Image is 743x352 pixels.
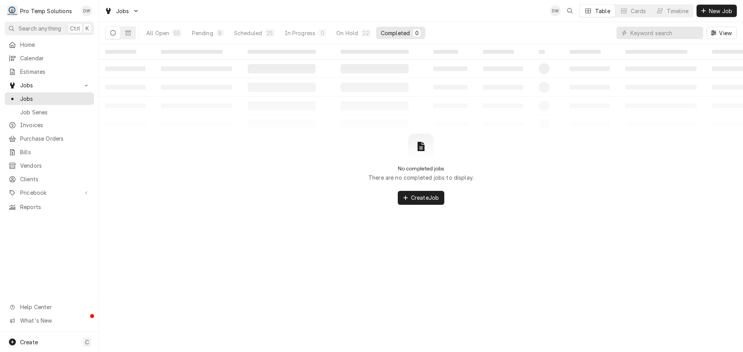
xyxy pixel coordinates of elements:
[105,50,136,54] span: ‌
[70,24,80,32] span: Ctrl
[5,79,94,92] a: Go to Jobs
[5,173,94,185] a: Clients
[81,5,92,16] div: DW
[336,29,358,37] div: On Hold
[5,186,94,199] a: Go to Pricebook
[5,146,94,158] a: Bills
[539,50,545,54] span: ‌
[234,29,262,37] div: Scheduled
[20,203,90,211] span: Reports
[86,24,89,32] span: K
[20,54,90,62] span: Calendar
[20,148,90,156] span: Bills
[717,29,733,37] span: View
[5,301,94,313] a: Go to Help Center
[146,29,169,37] div: All Open
[20,134,90,143] span: Purchase Orders
[99,44,743,134] table: Completed Jobs List Loading
[409,194,440,202] span: Create Job
[174,29,180,37] div: 55
[20,175,90,183] span: Clients
[248,50,316,54] span: ‌
[5,314,94,327] a: Go to What's New
[5,201,94,213] a: Reports
[20,7,72,15] div: Pro Temp Solutions
[5,119,94,131] a: Invoices
[697,5,737,17] button: New Job
[5,159,94,172] a: Vendors
[20,68,90,76] span: Estimates
[433,50,458,54] span: ‌
[19,24,61,32] span: Search anything
[20,189,79,197] span: Pricebook
[381,29,410,37] div: Completed
[5,92,94,105] a: Jobs
[625,50,687,54] span: ‌
[5,52,94,65] a: Calendar
[116,7,129,15] span: Jobs
[550,5,561,16] div: DW
[20,95,90,103] span: Jobs
[267,29,273,37] div: 25
[20,121,90,129] span: Invoices
[20,81,79,89] span: Jobs
[192,29,213,37] div: Pending
[81,5,92,16] div: Dana Williams's Avatar
[161,50,223,54] span: ‌
[20,41,90,49] span: Home
[667,7,688,15] div: Timeline
[101,5,142,17] a: Go to Jobs
[398,165,445,172] h2: No completed jobs
[550,5,561,16] div: Dana Williams's Avatar
[85,338,89,346] span: C
[5,106,94,119] a: Job Series
[7,5,18,16] div: Pro Temp Solutions's Avatar
[20,162,90,170] span: Vendors
[595,7,610,15] div: Table
[7,5,18,16] div: P
[706,27,737,39] button: View
[363,29,369,37] div: 22
[320,29,325,37] div: 0
[570,50,601,54] span: ‌
[631,7,646,15] div: Cards
[5,132,94,145] a: Purchase Orders
[5,38,94,51] a: Home
[564,5,576,17] button: Open search
[5,65,94,78] a: Estimates
[20,339,38,345] span: Create
[218,29,223,37] div: 8
[414,29,419,37] div: 0
[483,50,514,54] span: ‌
[5,22,94,35] button: Search anythingCtrlK
[398,191,444,205] button: CreateJob
[341,50,409,54] span: ‌
[630,27,699,39] input: Keyword search
[20,303,89,311] span: Help Center
[285,29,316,37] div: In Progress
[707,7,734,15] span: New Job
[20,316,89,325] span: What's New
[368,173,474,182] p: There are no completed jobs to display.
[20,108,90,116] span: Job Series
